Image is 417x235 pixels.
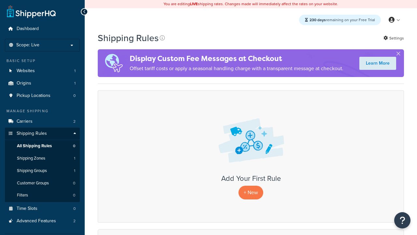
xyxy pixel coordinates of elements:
a: Learn More [359,57,396,70]
span: 2 [73,119,76,124]
a: Advanced Features 2 [5,215,80,227]
li: Time Slots [5,203,80,215]
span: Carriers [17,119,33,124]
span: Dashboard [17,26,39,32]
span: 1 [74,156,75,161]
p: Offset tariff costs or apply a seasonal handling charge with a transparent message at checkout. [130,64,343,73]
span: 0 [73,193,75,198]
span: All Shipping Rules [17,143,52,149]
span: 2 [73,218,76,224]
li: All Shipping Rules [5,140,80,152]
span: Filters [17,193,28,198]
a: Filters 0 [5,189,80,201]
a: Shipping Rules [5,128,80,140]
span: 1 [74,168,75,174]
a: Time Slots 0 [5,203,80,215]
b: LIVE [190,1,198,7]
span: Customer Groups [17,180,49,186]
strong: 230 days [309,17,326,23]
span: 1 [74,68,76,74]
li: Origins [5,77,80,89]
a: ShipperHQ Home [7,5,56,18]
a: Carriers 2 [5,116,80,128]
a: Shipping Zones 1 [5,152,80,164]
li: Pickup Locations [5,90,80,102]
a: Dashboard [5,23,80,35]
div: remaining on your Free Trial [299,15,381,25]
a: Settings [383,34,404,43]
li: Carriers [5,116,80,128]
p: + New [238,186,263,199]
span: Websites [17,68,35,74]
a: Shipping Groups 1 [5,165,80,177]
div: Basic Setup [5,58,80,64]
h3: Add Your First Rule [105,175,397,182]
span: Pickup Locations [17,93,50,99]
span: 0 [73,180,75,186]
div: Manage Shipping [5,108,80,114]
a: Pickup Locations 0 [5,90,80,102]
li: Advanced Features [5,215,80,227]
span: Scope: Live [16,42,39,48]
img: duties-banner-06bc72dcb5fe05cb3f9472aba00be2ae8eb53ab6f0d8bb03d382ba314ac3c341.png [98,49,130,77]
span: Shipping Rules [17,131,47,136]
li: Shipping Rules [5,128,80,202]
span: Origins [17,81,31,86]
li: Websites [5,65,80,77]
li: Shipping Zones [5,152,80,164]
li: Shipping Groups [5,165,80,177]
h1: Shipping Rules [98,32,159,44]
a: Customer Groups 0 [5,177,80,189]
a: Origins 1 [5,77,80,89]
span: Shipping Zones [17,156,45,161]
span: 0 [73,206,76,211]
button: Open Resource Center [394,212,410,228]
a: All Shipping Rules 0 [5,140,80,152]
a: Websites 1 [5,65,80,77]
span: 0 [73,143,75,149]
h4: Display Custom Fee Messages at Checkout [130,53,343,64]
span: Time Slots [17,206,37,211]
li: Customer Groups [5,177,80,189]
span: 1 [74,81,76,86]
span: Shipping Groups [17,168,47,174]
li: Filters [5,189,80,201]
span: 0 [73,93,76,99]
span: Advanced Features [17,218,56,224]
